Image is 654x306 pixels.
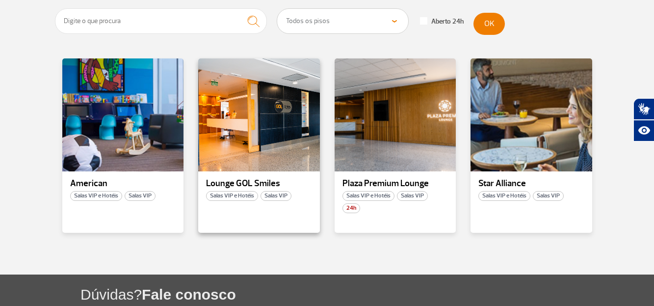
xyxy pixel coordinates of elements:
[473,13,505,35] button: OK
[633,98,654,141] div: Plugin de acessibilidade da Hand Talk.
[342,191,394,201] span: Salas VIP e Hotéis
[70,179,176,189] p: American
[478,191,530,201] span: Salas VIP e Hotéis
[206,179,312,189] p: Lounge GOL Smiles
[55,8,267,34] input: Digite o que procura
[478,179,584,189] p: Star Alliance
[533,191,564,201] span: Salas VIP
[125,191,156,201] span: Salas VIP
[342,203,360,213] span: 24h
[70,191,122,201] span: Salas VIP e Hotéis
[633,98,654,120] button: Abrir tradutor de língua de sinais.
[142,286,236,303] span: Fale conosco
[397,191,428,201] span: Salas VIP
[633,120,654,141] button: Abrir recursos assistivos.
[261,191,291,201] span: Salas VIP
[80,284,654,305] h1: Dúvidas?
[342,179,448,189] p: Plaza Premium Lounge
[420,17,464,26] label: Aberto 24h
[206,191,258,201] span: Salas VIP e Hotéis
